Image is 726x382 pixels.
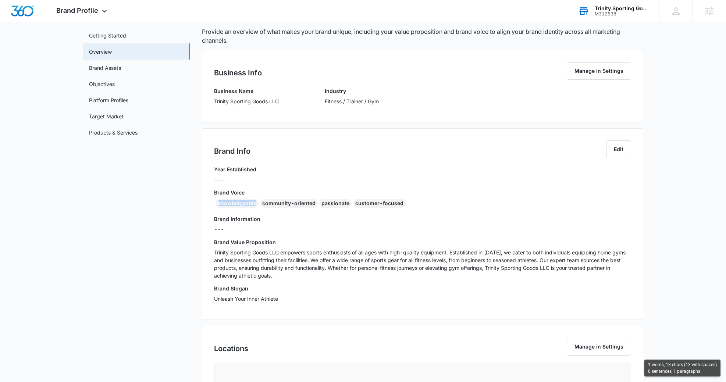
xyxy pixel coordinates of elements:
a: Target Market [89,113,124,120]
p: Provide an overview of what makes your brand unique, including your value proposition and brand v... [202,27,643,45]
a: Overview [89,48,112,56]
h3: Year Established [214,165,256,173]
h2: Business Info [214,67,262,78]
a: Objectives [89,80,115,88]
a: Getting Started [89,32,126,39]
div: account id [595,11,648,17]
a: Products & Services [89,129,138,136]
h3: Business Name [214,87,279,95]
h3: Industry [325,87,379,95]
h3: Brand Information [214,215,631,223]
div: customer-focused [353,199,406,208]
p: Unleash Your Inner Athlete [214,295,631,303]
div: knowledgeable [216,199,259,208]
a: Brand Assets [89,64,121,72]
span: Brand Profile [56,7,98,14]
div: account name [595,6,648,11]
p: --- [214,225,631,233]
p: Trinity Sporting Goods LLC [214,97,279,105]
p: --- [214,176,256,183]
button: Manage in Settings [567,338,631,356]
div: community-oriented [260,199,318,208]
button: Manage in Settings [567,62,631,80]
button: Edit [606,140,631,158]
div: passionate [319,199,352,208]
h2: Locations [214,343,248,354]
p: Trinity Sporting Goods LLC empowers sports enthusiasts of all ages with high-quality equipment. E... [214,249,631,279]
h3: Brand Value Proposition [214,238,631,246]
h2: Brand Info [214,146,250,157]
a: Platform Profiles [89,96,128,104]
h3: Brand Slogan [214,285,631,292]
h3: Brand Voice [214,189,631,196]
p: Fitness / Trainer / Gym [325,97,379,105]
